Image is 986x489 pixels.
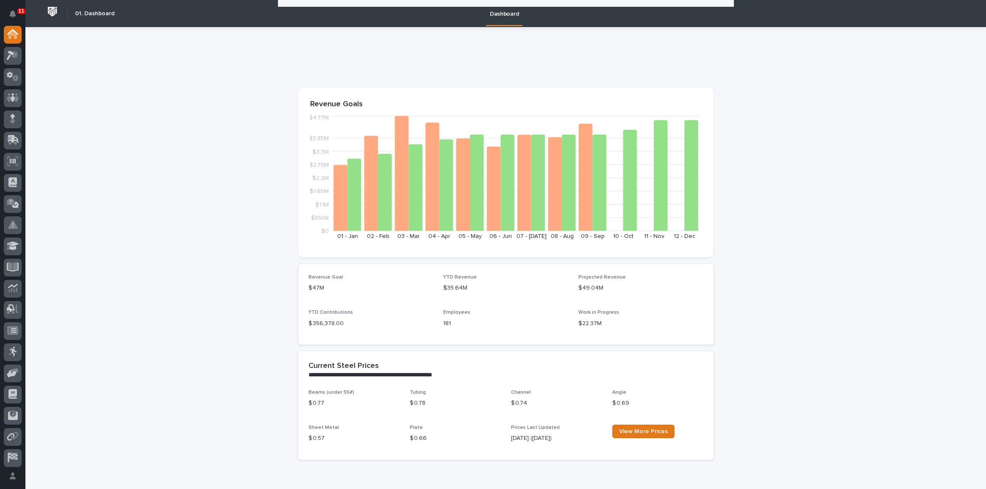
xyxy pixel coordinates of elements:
p: 11 [19,8,24,14]
p: $ 0.78 [410,399,501,408]
span: Prices Last Updated [511,425,560,430]
text: 10 - Oct [613,233,633,239]
text: 02 - Feb [367,233,389,239]
p: $47M [308,284,433,293]
tspan: $1.1M [315,202,329,208]
span: Tubing [410,390,426,395]
span: Projected Revenue [578,275,626,280]
h2: 01. Dashboard [75,10,114,17]
p: $49.04M [578,284,703,293]
span: View More Prices [619,428,668,434]
p: $22.37M [578,319,703,328]
p: [DATE] ([DATE]) [511,434,602,443]
span: Work in Progress [578,310,619,315]
h2: Current Steel Prices [308,362,379,371]
tspan: $1.65M [310,189,329,195]
text: 12 - Dec [674,233,695,239]
p: $ 356,378.00 [308,319,433,328]
span: Channel [511,390,531,395]
text: 07 - [DATE] [516,233,546,239]
tspan: $2.75M [309,162,329,168]
p: $ 0.77 [308,399,400,408]
tspan: $4.77M [309,115,329,121]
p: $ 0.74 [511,399,602,408]
span: Plate [410,425,423,430]
span: Angle [612,390,626,395]
p: $ 0.66 [410,434,501,443]
tspan: $3.85M [309,136,329,142]
span: Sheet Metal [308,425,339,430]
tspan: $0 [321,228,329,234]
text: 03 - Mar [397,233,420,239]
text: 01 - Jan [337,233,358,239]
span: Employees [443,310,470,315]
text: 08 - Aug [550,233,573,239]
a: View More Prices [612,425,675,438]
button: Notifications [4,5,22,23]
div: Notifications11 [11,10,22,24]
img: Workspace Logo [44,4,60,19]
text: 11 - Nov [644,233,664,239]
p: Revenue Goals [310,100,702,109]
span: Beams (under 55#) [308,390,354,395]
text: 04 - Apr [428,233,450,239]
span: YTD Contributions [308,310,353,315]
p: 181 [443,319,568,328]
span: Revenue Goal [308,275,343,280]
text: 06 - Jun [489,233,512,239]
span: YTD Revenue [443,275,477,280]
tspan: $3.3M [312,149,329,155]
p: $ 0.57 [308,434,400,443]
p: $ 0.69 [612,399,703,408]
p: $35.64M [443,284,568,293]
tspan: $2.2M [312,175,329,181]
tspan: $550K [311,215,329,221]
text: 05 - May [458,233,482,239]
text: 09 - Sep [580,233,604,239]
